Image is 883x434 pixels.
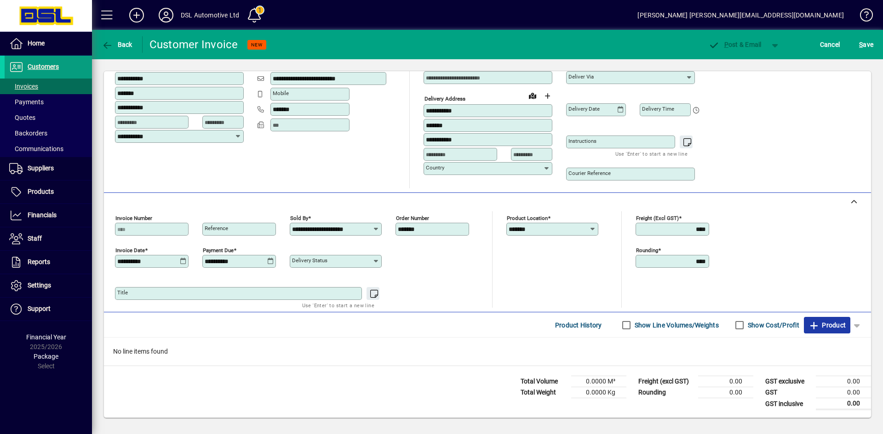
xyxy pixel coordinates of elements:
a: Quotes [5,110,92,125]
div: DSL Automotive Ltd [181,8,239,23]
td: 0.00 [816,376,871,387]
span: Payments [9,98,44,106]
span: Support [28,305,51,312]
span: Communications [9,145,63,152]
a: Home [5,32,92,55]
a: Support [5,298,92,321]
mat-label: Delivery status [292,257,327,264]
span: Staff [28,235,42,242]
mat-label: Delivery time [642,106,674,112]
button: Product [804,317,850,333]
a: Reports [5,251,92,274]
mat-label: Sold by [290,215,308,221]
a: Financials [5,204,92,227]
span: Backorders [9,130,47,137]
mat-label: Instructions [568,138,596,144]
a: Payments [5,94,92,110]
span: Product [808,318,846,333]
button: Save [857,36,876,53]
td: GST inclusive [761,398,816,410]
td: 0.00 [816,387,871,398]
span: S [859,41,863,48]
mat-label: Deliver via [568,73,594,80]
button: Add [122,7,151,23]
td: Total Weight [516,387,571,398]
button: Post & Email [704,36,766,53]
button: Copy to Delivery address [231,56,246,71]
mat-label: Invoice date [115,247,145,254]
span: Financial Year [26,333,66,341]
mat-label: Reference [205,225,228,231]
button: Back [99,36,135,53]
label: Show Line Volumes/Weights [633,321,719,330]
td: 0.00 [816,398,871,410]
span: Back [102,41,132,48]
a: Invoices [5,79,92,94]
a: Knowledge Base [853,2,872,32]
a: Communications [5,141,92,157]
mat-label: Rounding [636,247,658,254]
div: Customer Invoice [149,37,238,52]
mat-label: Mobile [273,90,289,96]
td: 0.0000 M³ [571,376,626,387]
mat-label: Title [117,289,128,296]
mat-label: Invoice number [115,215,152,221]
a: Products [5,180,92,203]
span: Product History [555,318,602,333]
div: [PERSON_NAME] [PERSON_NAME][EMAIL_ADDRESS][DOMAIN_NAME] [637,8,844,23]
button: Cancel [818,36,843,53]
span: Package [34,353,58,360]
span: Suppliers [28,164,54,172]
span: ave [859,37,873,52]
app-page-header-button: Back [92,36,143,53]
span: ost & Email [708,41,762,48]
span: P [724,41,728,48]
a: Suppliers [5,157,92,180]
span: Settings [28,282,51,289]
td: 0.00 [698,387,753,398]
td: 0.0000 Kg [571,387,626,398]
mat-label: Order number [396,215,429,221]
span: Products [28,188,54,195]
button: Product History [551,317,606,333]
span: Home [28,39,45,47]
span: Customers [28,63,59,70]
td: Rounding [634,387,698,398]
mat-label: Payment due [203,247,234,254]
td: GST [761,387,816,398]
td: 0.00 [698,376,753,387]
mat-hint: Use 'Enter' to start a new line [302,300,374,310]
td: GST exclusive [761,376,816,387]
mat-label: Freight (excl GST) [636,215,679,221]
span: Cancel [820,37,840,52]
label: Show Cost/Profit [746,321,799,330]
span: Reports [28,258,50,265]
button: Profile [151,7,181,23]
mat-label: Courier Reference [568,170,611,176]
div: No line items found [104,338,871,366]
button: Choose address [540,89,555,103]
mat-label: Country [426,164,444,171]
a: Backorders [5,125,92,141]
a: Settings [5,274,92,297]
mat-label: Product location [507,215,548,221]
a: View on map [525,88,540,103]
span: Financials [28,211,57,219]
mat-label: Delivery date [568,106,600,112]
mat-hint: Use 'Enter' to start a new line [615,148,688,159]
a: Staff [5,227,92,250]
td: Freight (excl GST) [634,376,698,387]
span: Invoices [9,83,38,90]
span: NEW [251,42,263,48]
span: Quotes [9,114,35,121]
td: Total Volume [516,376,571,387]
